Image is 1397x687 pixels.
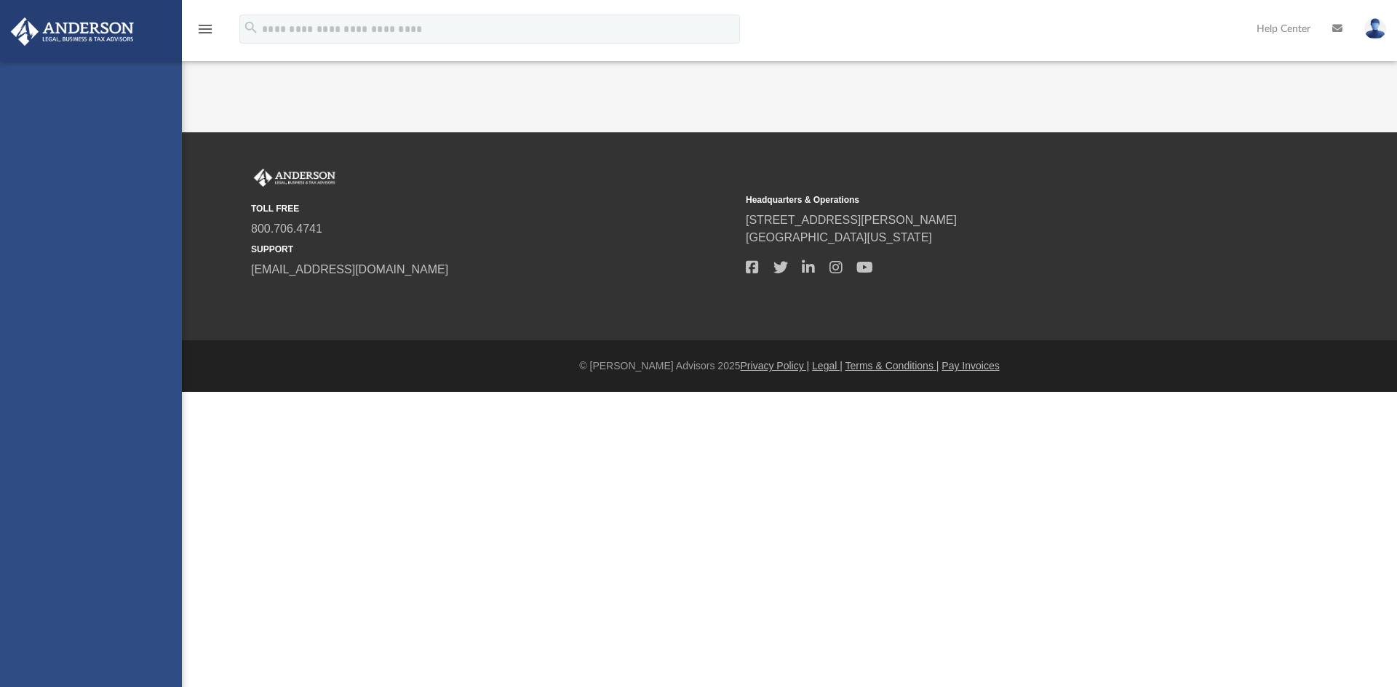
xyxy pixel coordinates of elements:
img: User Pic [1364,18,1386,39]
a: [STREET_ADDRESS][PERSON_NAME] [746,214,957,226]
a: Terms & Conditions | [845,360,939,371]
small: SUPPORT [251,243,736,256]
img: Anderson Advisors Platinum Portal [7,17,138,46]
a: Privacy Policy | [741,360,810,371]
i: menu [196,20,214,38]
a: [EMAIL_ADDRESS][DOMAIN_NAME] [251,263,448,276]
a: menu [196,28,214,38]
i: search [243,20,259,36]
a: [GEOGRAPHIC_DATA][US_STATE] [746,231,932,244]
a: Legal | [812,360,843,371]
small: TOLL FREE [251,202,736,215]
img: Anderson Advisors Platinum Portal [251,169,338,188]
div: © [PERSON_NAME] Advisors 2025 [182,358,1397,374]
a: 800.706.4741 [251,222,322,235]
a: Pay Invoices [942,360,999,371]
small: Headquarters & Operations [746,193,1230,206]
